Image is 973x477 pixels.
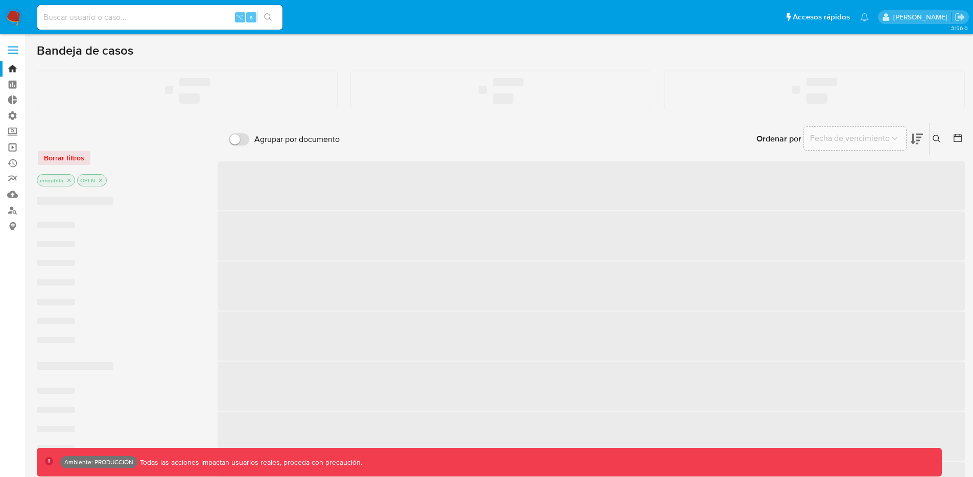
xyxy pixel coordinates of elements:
[37,11,282,24] input: Buscar usuario o caso...
[137,458,362,467] p: Todas las acciones impactan usuarios reales, proceda con precaución.
[955,12,965,22] a: Salir
[257,10,278,25] button: search-icon
[893,12,951,22] p: elkin.mantilla@mercadolibre.com.co
[793,12,850,22] span: Accesos rápidos
[236,12,244,22] span: ⌥
[860,13,869,21] a: Notificaciones
[250,12,253,22] span: s
[64,460,133,464] p: Ambiente: PRODUCCIÓN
